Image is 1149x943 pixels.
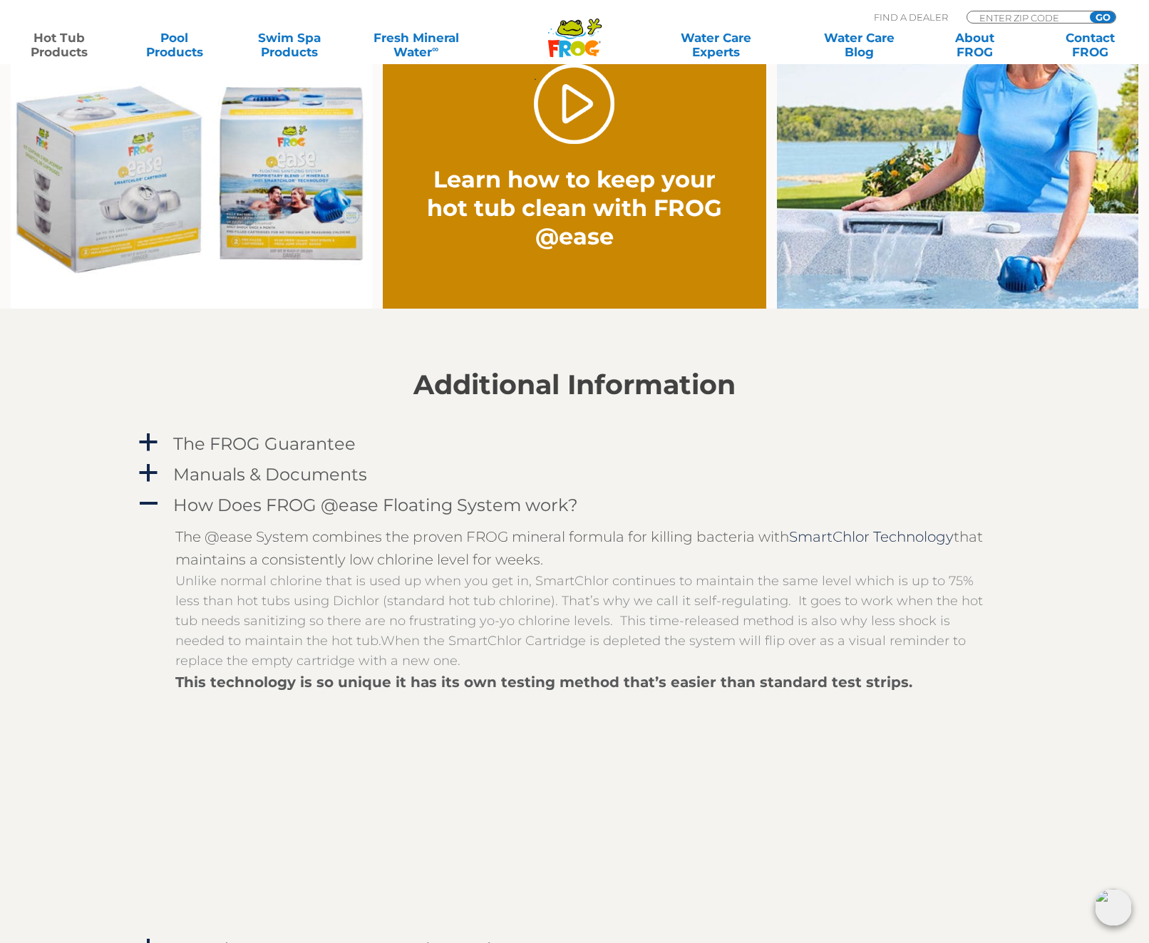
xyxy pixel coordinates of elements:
strong: This technology is so unique it has its own testing method that’s easier than standard test strips. [175,674,912,691]
iframe: FROG® @ease® Testing Strips [175,694,574,918]
h2: Additional Information [136,369,1013,401]
p: Find A Dealer [874,11,948,24]
sup: ∞ [432,43,438,54]
input: Zip Code Form [978,11,1074,24]
a: AboutFROG [930,31,1020,59]
img: Ease Packaging [11,10,372,309]
input: GO [1090,11,1115,23]
div: The @ease System combines the proven FROG mineral formula for killing bacteria with that maintain... [175,525,995,571]
a: Fresh MineralWater∞ [360,31,472,59]
h4: Manuals & Documents [173,465,367,484]
a: a The FROG Guarantee [136,431,1013,457]
span: A [138,493,159,515]
a: Hot TubProducts [14,31,104,59]
a: ContactFROG [1045,31,1135,59]
h4: How Does FROG @ease Floating System work? [173,495,578,515]
a: SmartChlor Technology [789,528,954,545]
h4: The FROG Guarantee [173,434,356,453]
p: Unlike normal chlorine that is used up when you get in, SmartChlor continues to maintain the same... [175,571,995,671]
a: PoolProducts [130,31,220,59]
a: Play Video [534,63,614,144]
img: openIcon [1095,889,1132,926]
a: Swim SpaProducts [244,31,334,59]
h2: Learn how to keep your hot tub clean with FROG @ease [421,165,728,251]
a: a Manuals & Documents [136,461,1013,488]
img: fpo-flippin-frog-2 [777,10,1138,309]
span: a [138,463,159,484]
a: Water CareBlog [815,31,905,59]
a: Water CareExperts [644,31,789,59]
a: A How Does FROG @ease Floating System work? [136,492,1013,518]
span: a [138,432,159,453]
